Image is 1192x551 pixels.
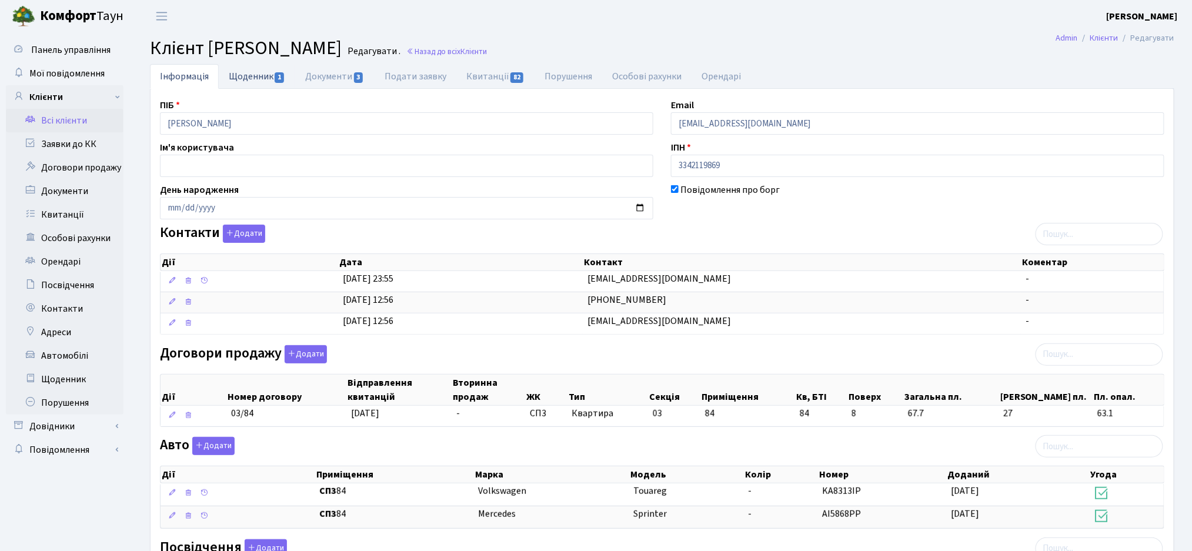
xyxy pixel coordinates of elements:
[535,64,602,89] a: Порушення
[823,507,862,520] span: AI5868PP
[320,485,337,497] b: СП3
[160,345,327,363] label: Договори продажу
[6,415,123,438] a: Довідники
[1056,32,1078,44] a: Admin
[852,407,899,420] span: 8
[1089,466,1164,483] th: Угода
[343,272,393,285] span: [DATE] 23:55
[1107,10,1178,23] b: [PERSON_NAME]
[6,273,123,297] a: Посвідчення
[903,375,999,405] th: Загальна пл.
[295,64,374,89] a: Документи
[583,254,1021,271] th: Контакт
[634,485,667,497] span: Touareg
[345,46,400,57] small: Редагувати .
[680,183,780,197] label: Повідомлення про борг
[474,466,629,483] th: Марка
[160,98,180,112] label: ПІБ
[823,485,862,497] span: KA8313IP
[161,466,315,483] th: Дії
[160,225,265,243] label: Контакти
[220,223,265,243] a: Додати
[6,320,123,344] a: Адреси
[320,507,337,520] b: СП3
[338,254,583,271] th: Дата
[6,109,123,132] a: Всі клієнти
[275,72,284,83] span: 1
[999,375,1093,405] th: [PERSON_NAME] пл.
[456,407,460,420] span: -
[1090,32,1118,44] a: Клієнти
[1093,375,1164,405] th: Пл. опал.
[530,407,563,420] span: СП3
[320,507,469,521] span: 84
[346,375,452,405] th: Відправлення квитанцій
[653,407,662,420] span: 03
[192,437,235,455] button: Авто
[6,85,123,109] a: Клієнти
[6,438,123,462] a: Повідомлення
[31,44,111,56] span: Панель управління
[6,297,123,320] a: Контакти
[320,485,469,498] span: 84
[1021,254,1164,271] th: Коментар
[285,345,327,363] button: Договори продажу
[343,315,393,328] span: [DATE] 12:56
[189,435,235,456] a: Додати
[1036,435,1163,458] input: Пошук...
[700,375,795,405] th: Приміщення
[40,6,96,25] b: Комфорт
[1004,407,1089,420] span: 27
[479,507,516,520] span: Mercedes
[226,375,347,405] th: Номер договору
[452,375,525,405] th: Вторинна продаж
[951,485,979,497] span: [DATE]
[12,5,35,28] img: logo.png
[795,375,847,405] th: Кв, БТІ
[671,98,694,112] label: Email
[671,141,691,155] label: ІПН
[951,507,979,520] span: [DATE]
[1107,9,1178,24] a: [PERSON_NAME]
[479,485,527,497] span: Volkswagen
[6,250,123,273] a: Орендарі
[6,203,123,226] a: Квитанції
[947,466,1090,483] th: Доданий
[343,293,393,306] span: [DATE] 12:56
[1118,32,1174,45] li: Редагувати
[29,67,105,80] span: Мої повідомлення
[6,368,123,391] a: Щоденник
[692,64,751,89] a: Орендарі
[744,466,818,483] th: Колір
[219,64,295,88] a: Щоденник
[587,272,731,285] span: [EMAIL_ADDRESS][DOMAIN_NAME]
[567,375,649,405] th: Тип
[406,46,487,57] a: Назад до всіхКлієнти
[150,64,219,89] a: Інформація
[6,226,123,250] a: Особові рахунки
[375,64,456,89] a: Подати заявку
[223,225,265,243] button: Контакти
[800,407,843,420] span: 84
[572,407,644,420] span: Квартира
[749,507,752,520] span: -
[1026,315,1029,328] span: -
[40,6,123,26] span: Таун
[1036,223,1163,245] input: Пошук...
[354,72,363,83] span: 3
[6,62,123,85] a: Мої повідомлення
[602,64,692,89] a: Особові рахунки
[629,466,744,483] th: Модель
[705,407,714,420] span: 84
[525,375,567,405] th: ЖК
[1039,26,1192,51] nav: breadcrumb
[908,407,994,420] span: 67.7
[351,407,379,420] span: [DATE]
[1026,272,1029,285] span: -
[6,391,123,415] a: Порушення
[1026,293,1029,306] span: -
[315,466,474,483] th: Приміщення
[847,375,903,405] th: Поверх
[818,466,947,483] th: Номер
[161,254,338,271] th: Дії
